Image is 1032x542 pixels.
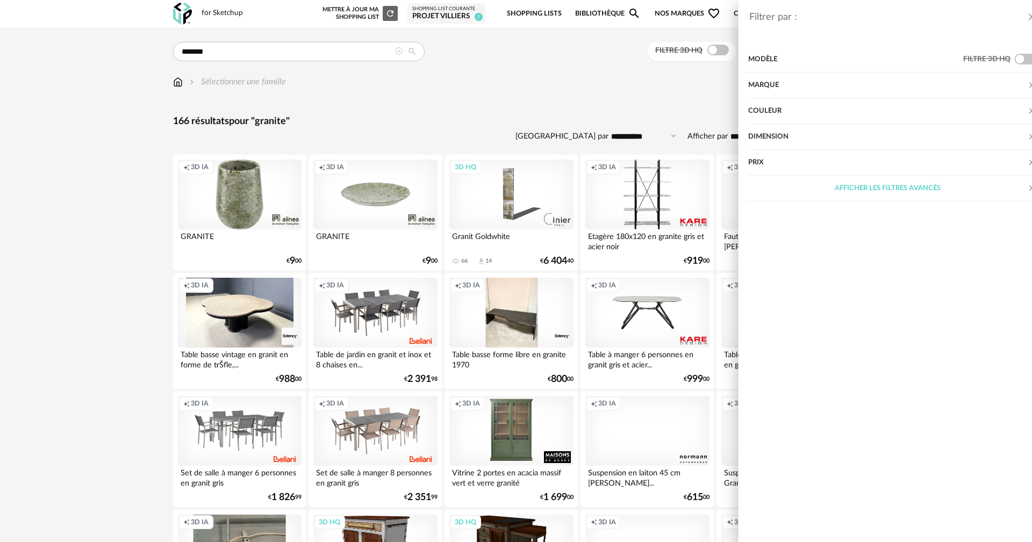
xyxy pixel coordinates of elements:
[732,98,1011,124] div: Couleur
[732,176,1022,201] div: Afficher les filtres avancés
[732,73,1022,98] div: Marque
[733,11,1010,24] div: Filtrer par :
[947,55,994,63] span: Filtre 3D HQ
[732,124,1022,150] div: Dimension
[732,98,1022,124] div: Couleur
[732,47,947,73] div: Modèle
[732,176,1011,201] div: Afficher les filtres avancés
[732,150,1011,176] div: Prix
[732,150,1022,176] div: Prix
[732,73,1011,98] div: Marque
[1010,11,1021,25] button: close drawer
[732,124,1011,150] div: Dimension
